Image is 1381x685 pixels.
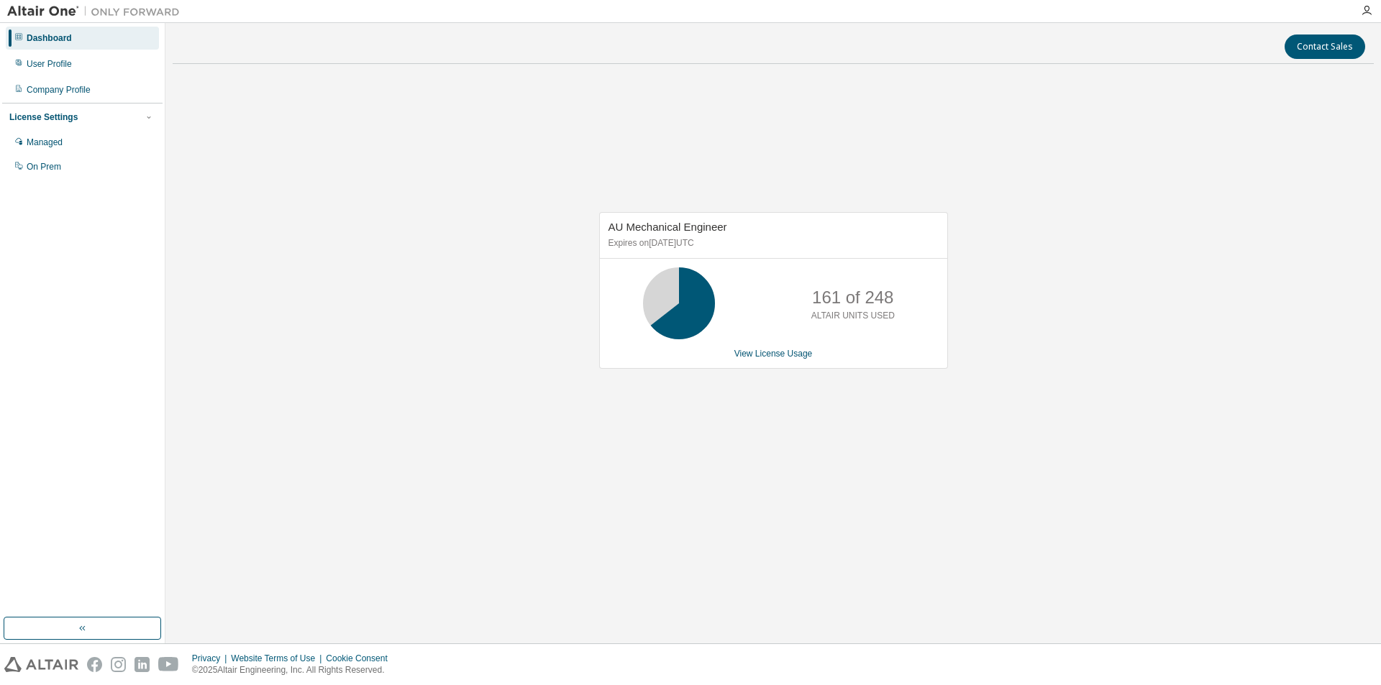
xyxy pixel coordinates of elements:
div: License Settings [9,111,78,123]
div: Privacy [192,653,231,664]
img: facebook.svg [87,657,102,672]
img: youtube.svg [158,657,179,672]
button: Contact Sales [1285,35,1365,59]
div: On Prem [27,161,61,173]
span: AU Mechanical Engineer [609,221,727,233]
p: 161 of 248 [812,285,893,310]
img: altair_logo.svg [4,657,78,672]
img: instagram.svg [111,657,126,672]
div: Website Terms of Use [231,653,326,664]
div: Dashboard [27,32,72,44]
p: Expires on [DATE] UTC [609,237,935,249]
img: Altair One [7,4,187,19]
p: ALTAIR UNITS USED [811,310,895,322]
p: © 2025 Altair Engineering, Inc. All Rights Reserved. [192,664,396,676]
div: Cookie Consent [326,653,396,664]
img: linkedin.svg [135,657,150,672]
div: User Profile [27,58,72,70]
div: Company Profile [27,84,91,96]
div: Managed [27,137,63,148]
a: View License Usage [734,349,813,359]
